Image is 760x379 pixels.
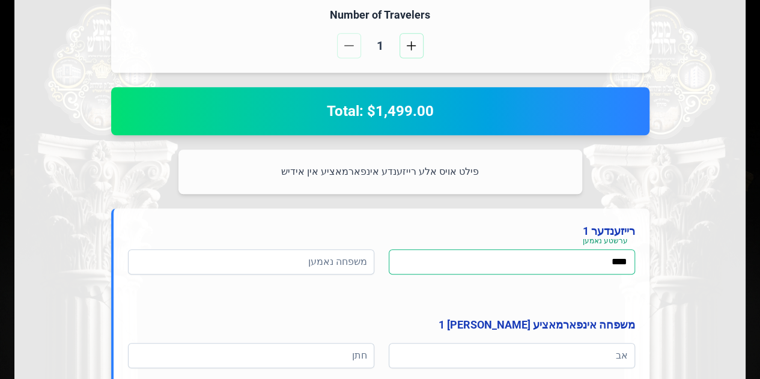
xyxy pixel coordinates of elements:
[126,102,635,121] h2: Total: $1,499.00
[366,37,395,54] span: 1
[193,164,568,180] p: פילט אויס אלע רייזענדע אינפארמאציע אין אידיש
[126,7,635,23] h4: Number of Travelers
[128,223,635,240] h4: רייזענדער 1
[128,317,635,333] h4: משפחה אינפארמאציע [PERSON_NAME] 1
